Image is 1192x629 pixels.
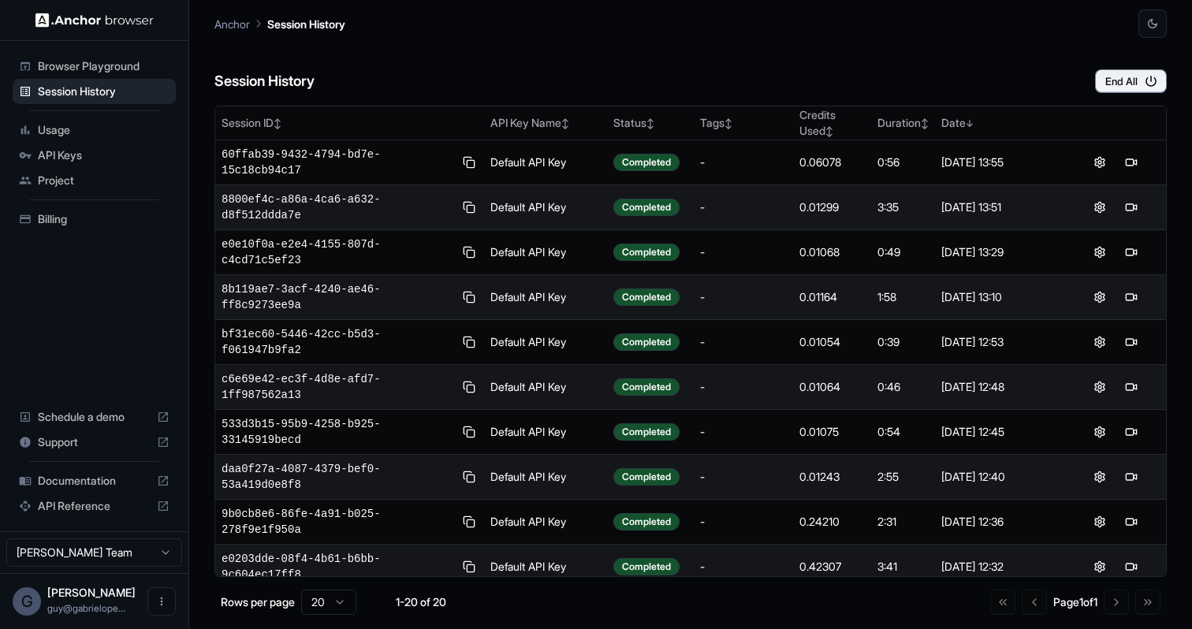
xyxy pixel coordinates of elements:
span: Documentation [38,473,151,489]
span: Session History [38,84,169,99]
td: Default API Key [484,140,607,185]
span: Schedule a demo [38,409,151,425]
span: guy@gabrieloperator.com [47,602,125,614]
div: Credits Used [799,107,865,139]
div: [DATE] 12:45 [941,424,1059,440]
div: 0.01064 [799,379,865,395]
div: 0.42307 [799,559,865,575]
div: 0.01299 [799,199,865,215]
div: G [13,587,41,616]
div: 0.01068 [799,244,865,260]
div: [DATE] 13:51 [941,199,1059,215]
span: ↓ [966,117,974,129]
span: c6e69e42-ec3f-4d8e-afd7-1ff987562a13 [222,371,453,403]
td: Default API Key [484,320,607,365]
div: 2:55 [877,469,929,485]
div: Completed [613,423,680,441]
span: API Keys [38,147,169,163]
span: bf31ec60-5446-42cc-b5d3-f061947b9fa2 [222,326,453,358]
div: 0:54 [877,424,929,440]
img: Anchor Logo [35,13,154,28]
div: - [700,424,788,440]
div: Usage [13,117,176,143]
div: Browser Playground [13,54,176,79]
span: Support [38,434,151,450]
div: Completed [613,468,680,486]
span: ↕ [825,125,833,137]
td: Default API Key [484,410,607,455]
div: 0.06078 [799,154,865,170]
span: 8800ef4c-a86a-4ca6-a632-d8f512ddda7e [222,192,453,223]
span: API Reference [38,498,151,514]
div: 0.01164 [799,289,865,305]
div: API Keys [13,143,176,168]
td: Default API Key [484,545,607,590]
div: 3:41 [877,559,929,575]
div: - [700,334,788,350]
div: Tags [700,115,788,131]
div: - [700,559,788,575]
div: [DATE] 13:29 [941,244,1059,260]
p: Anchor [214,16,250,32]
span: e0203dde-08f4-4b61-b6bb-9c604ec17ff8 [222,551,453,582]
div: - [700,379,788,395]
div: - [700,154,788,170]
nav: breadcrumb [214,15,345,32]
div: [DATE] 13:10 [941,289,1059,305]
div: Session History [13,79,176,104]
div: Status [613,115,687,131]
span: Usage [38,122,169,138]
div: Completed [613,333,680,351]
span: e0e10f0a-e2e4-4155-807d-c4cd71c5ef23 [222,236,453,268]
span: ↕ [274,117,281,129]
div: 0:49 [877,244,929,260]
div: - [700,199,788,215]
div: Documentation [13,468,176,493]
div: 0.01075 [799,424,865,440]
div: [DATE] 12:48 [941,379,1059,395]
div: [DATE] 13:55 [941,154,1059,170]
div: - [700,514,788,530]
td: Default API Key [484,455,607,500]
p: Rows per page [221,594,295,610]
div: 0:39 [877,334,929,350]
div: Support [13,430,176,455]
span: Billing [38,211,169,227]
div: Completed [613,378,680,396]
td: Default API Key [484,500,607,545]
div: [DATE] 12:53 [941,334,1059,350]
div: Project [13,168,176,193]
span: ↕ [646,117,654,129]
div: Date [941,115,1059,131]
td: Default API Key [484,275,607,320]
div: Completed [613,558,680,575]
div: 2:31 [877,514,929,530]
button: End All [1095,69,1167,93]
span: ↕ [921,117,929,129]
div: [DATE] 12:40 [941,469,1059,485]
div: [DATE] 12:36 [941,514,1059,530]
div: 0:46 [877,379,929,395]
div: Completed [613,513,680,530]
div: API Key Name [490,115,601,131]
div: Completed [613,199,680,216]
h6: Session History [214,70,315,93]
span: 8b119ae7-3acf-4240-ae46-ff8c9273ee9a [222,281,453,313]
div: Completed [613,244,680,261]
span: Project [38,173,169,188]
div: 0:56 [877,154,929,170]
td: Default API Key [484,365,607,410]
div: Duration [877,115,929,131]
span: ↕ [561,117,569,129]
div: Completed [613,154,680,171]
div: 0.24210 [799,514,865,530]
div: 1:58 [877,289,929,305]
div: API Reference [13,493,176,519]
span: Guy Reiffers [47,586,136,599]
td: Default API Key [484,185,607,230]
div: - [700,469,788,485]
span: daa0f27a-4087-4379-bef0-53a419d0e8f8 [222,461,453,493]
div: 0.01054 [799,334,865,350]
div: - [700,289,788,305]
span: Browser Playground [38,58,169,74]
